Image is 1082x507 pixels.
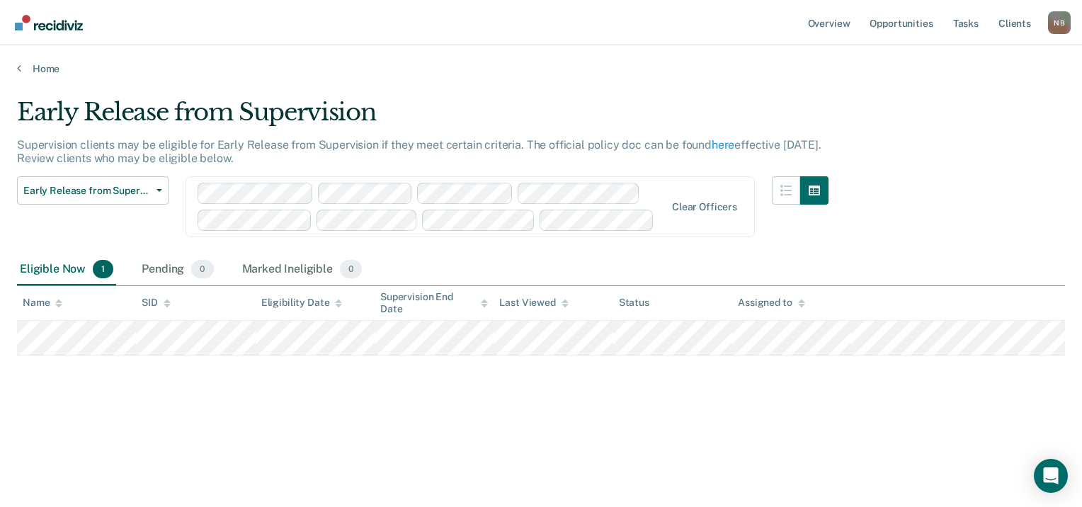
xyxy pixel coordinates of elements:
[17,62,1065,75] a: Home
[17,176,169,205] button: Early Release from Supervision
[619,297,649,309] div: Status
[712,138,734,152] a: here
[17,98,828,138] div: Early Release from Supervision
[1048,11,1071,34] button: Profile dropdown button
[17,138,821,165] p: Supervision clients may be eligible for Early Release from Supervision if they meet certain crite...
[17,254,116,285] div: Eligible Now1
[23,297,62,309] div: Name
[380,291,488,315] div: Supervision End Date
[239,254,365,285] div: Marked Ineligible0
[261,297,343,309] div: Eligibility Date
[340,260,362,278] span: 0
[142,297,171,309] div: SID
[738,297,804,309] div: Assigned to
[93,260,113,278] span: 1
[23,185,151,197] span: Early Release from Supervision
[499,297,568,309] div: Last Viewed
[1048,11,1071,34] div: N B
[15,15,83,30] img: Recidiviz
[1034,459,1068,493] div: Open Intercom Messenger
[191,260,213,278] span: 0
[672,201,737,213] div: Clear officers
[139,254,216,285] div: Pending0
